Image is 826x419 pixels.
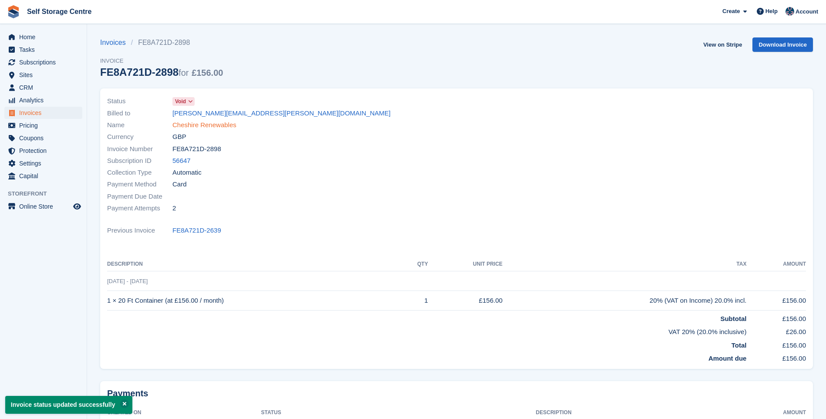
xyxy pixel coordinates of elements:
h2: Payments [107,388,806,399]
a: Download Invoice [752,37,813,52]
span: Account [796,7,818,16]
span: Automatic [172,168,202,178]
th: Unit Price [428,257,502,271]
span: Sites [19,69,71,81]
span: Help [765,7,778,16]
a: menu [4,94,82,106]
span: Payment Attempts [107,203,172,213]
a: menu [4,170,82,182]
span: Invoice Number [107,144,172,154]
div: FE8A721D-2898 [100,66,223,78]
a: menu [4,145,82,157]
a: menu [4,157,82,169]
span: Analytics [19,94,71,106]
span: Invoice [100,57,223,65]
span: Collection Type [107,168,172,178]
a: Cheshire Renewables [172,120,236,130]
span: 2 [172,203,176,213]
a: menu [4,44,82,56]
span: Previous Invoice [107,226,172,236]
th: Tax [502,257,746,271]
span: Billed to [107,108,172,118]
th: Amount [746,257,806,271]
a: menu [4,200,82,213]
span: FE8A721D-2898 [172,144,221,154]
td: 1 [401,291,428,311]
span: Pricing [19,119,71,132]
a: FE8A721D-2639 [172,226,221,236]
span: Settings [19,157,71,169]
td: VAT 20% (20.0% inclusive) [107,324,746,337]
span: Online Store [19,200,71,213]
span: Card [172,179,187,189]
a: Self Storage Centre [24,4,95,19]
div: 20% (VAT on Income) 20.0% incl. [502,296,746,306]
span: Tasks [19,44,71,56]
td: £156.00 [746,350,806,364]
td: £156.00 [746,310,806,324]
span: Subscriptions [19,56,71,68]
span: Storefront [8,189,87,198]
strong: Subtotal [720,315,746,322]
a: Invoices [100,37,131,48]
strong: Amount due [708,355,747,362]
th: QTY [401,257,428,271]
span: for [179,68,189,78]
span: Home [19,31,71,43]
span: £156.00 [192,68,223,78]
img: stora-icon-8386f47178a22dfd0bd8f6a31ec36ba5ce8667c1dd55bd0f319d3a0aa187defe.svg [7,5,20,18]
a: [PERSON_NAME][EMAIL_ADDRESS][PERSON_NAME][DOMAIN_NAME] [172,108,391,118]
span: Currency [107,132,172,142]
td: 1 × 20 Ft Container (at £156.00 / month) [107,291,401,311]
span: Create [722,7,740,16]
span: [DATE] - [DATE] [107,278,148,284]
img: Clair Cole [786,7,794,16]
strong: Total [732,341,747,349]
a: menu [4,81,82,94]
a: Preview store [72,201,82,212]
nav: breadcrumbs [100,37,223,48]
span: Status [107,96,172,106]
td: £156.00 [746,291,806,311]
span: Name [107,120,172,130]
span: Void [175,98,186,105]
span: Invoices [19,107,71,119]
span: Subscription ID [107,156,172,166]
a: menu [4,119,82,132]
td: £26.00 [746,324,806,337]
span: Capital [19,170,71,182]
th: Description [107,257,401,271]
td: £156.00 [746,337,806,351]
a: View on Stripe [700,37,745,52]
a: menu [4,56,82,68]
span: GBP [172,132,186,142]
a: menu [4,107,82,119]
td: £156.00 [428,291,502,311]
span: Protection [19,145,71,157]
a: menu [4,69,82,81]
span: Payment Due Date [107,192,172,202]
p: Invoice status updated successfully [5,396,132,414]
a: 56647 [172,156,191,166]
span: CRM [19,81,71,94]
a: menu [4,31,82,43]
span: Coupons [19,132,71,144]
span: Payment Method [107,179,172,189]
a: Void [172,96,195,106]
a: menu [4,132,82,144]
